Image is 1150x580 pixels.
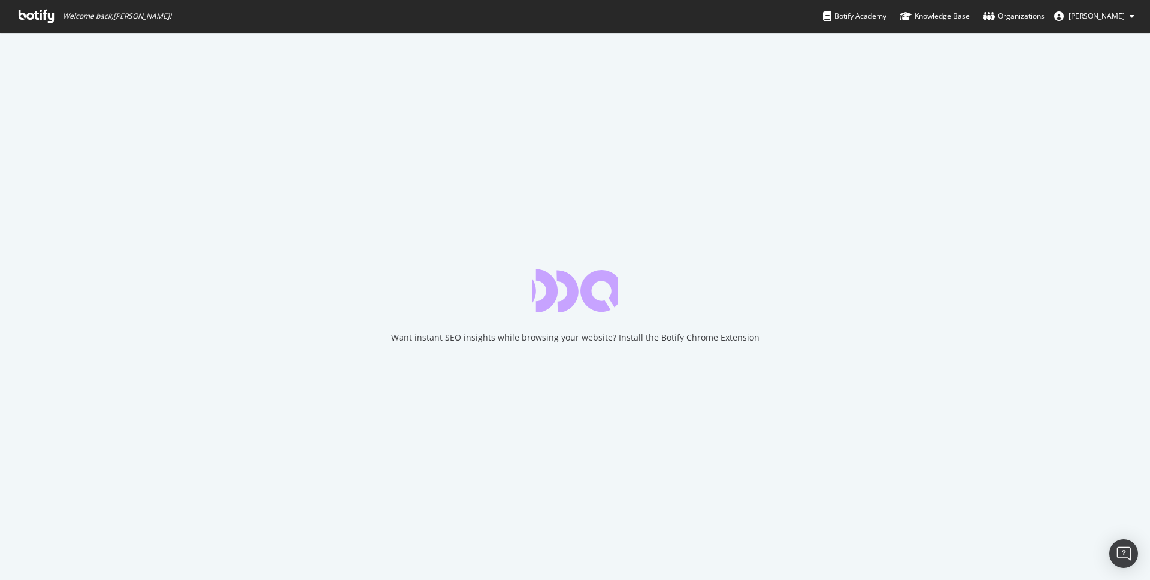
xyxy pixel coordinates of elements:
[1109,539,1138,568] div: Open Intercom Messenger
[63,11,171,21] span: Welcome back, [PERSON_NAME] !
[823,10,886,22] div: Botify Academy
[1045,7,1144,26] button: [PERSON_NAME]
[900,10,970,22] div: Knowledge Base
[391,332,759,344] div: Want instant SEO insights while browsing your website? Install the Botify Chrome Extension
[983,10,1045,22] div: Organizations
[532,269,618,312] div: animation
[1069,11,1125,21] span: Mario VOCALE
